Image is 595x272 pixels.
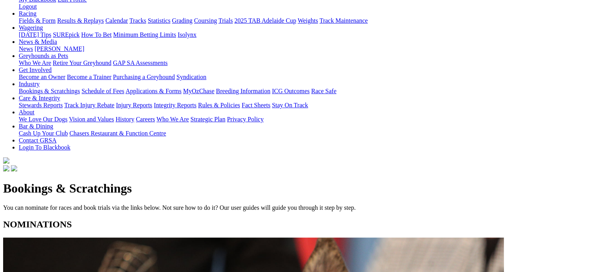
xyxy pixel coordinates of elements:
a: Stay On Track [272,102,308,108]
img: logo-grsa-white.png [3,157,9,164]
img: facebook.svg [3,165,9,171]
a: Coursing [194,17,217,24]
a: Fields & Form [19,17,56,24]
a: History [115,116,134,122]
a: Minimum Betting Limits [113,31,176,38]
a: Racing [19,10,36,17]
a: Retire Your Greyhound [53,59,111,66]
div: Greyhounds as Pets [19,59,592,67]
a: Logout [19,3,37,10]
a: ICG Outcomes [272,88,309,94]
a: Results & Replays [57,17,104,24]
a: Become an Owner [19,74,65,80]
a: Schedule of Fees [81,88,124,94]
a: Contact GRSA [19,137,56,144]
div: Care & Integrity [19,102,592,109]
a: Integrity Reports [154,102,196,108]
a: Statistics [148,17,171,24]
a: Industry [19,81,40,87]
a: Get Involved [19,67,52,73]
a: Bar & Dining [19,123,53,130]
div: News & Media [19,45,592,52]
h2: NOMINATIONS [3,219,592,230]
a: Who We Are [19,59,51,66]
div: Bar & Dining [19,130,592,137]
div: Racing [19,17,592,24]
a: Purchasing a Greyhound [113,74,175,80]
a: Login To Blackbook [19,144,70,151]
a: News [19,45,33,52]
a: Who We Are [156,116,189,122]
a: Syndication [176,74,206,80]
div: Get Involved [19,74,592,81]
a: Strategic Plan [191,116,225,122]
a: Calendar [105,17,128,24]
a: Isolynx [178,31,196,38]
a: [PERSON_NAME] [34,45,84,52]
a: Weights [298,17,318,24]
p: You can nominate for races and book trials via the links below. Not sure how to do it? Our user g... [3,204,592,211]
div: Industry [19,88,592,95]
a: Become a Trainer [67,74,111,80]
a: Stewards Reports [19,102,63,108]
a: Bookings & Scratchings [19,88,80,94]
a: Care & Integrity [19,95,60,101]
a: Careers [136,116,155,122]
a: Track Injury Rebate [64,102,114,108]
a: Fact Sheets [242,102,270,108]
div: About [19,116,592,123]
a: MyOzChase [183,88,214,94]
a: News & Media [19,38,57,45]
a: Tracks [129,17,146,24]
h1: Bookings & Scratchings [3,181,592,196]
a: Applications & Forms [126,88,182,94]
div: Wagering [19,31,592,38]
a: About [19,109,34,115]
img: twitter.svg [11,165,17,171]
a: Breeding Information [216,88,270,94]
a: Rules & Policies [198,102,240,108]
a: Grading [172,17,192,24]
a: Wagering [19,24,43,31]
a: Chasers Restaurant & Function Centre [69,130,166,137]
a: How To Bet [81,31,112,38]
a: 2025 TAB Adelaide Cup [234,17,296,24]
a: SUREpick [53,31,79,38]
a: Race Safe [311,88,336,94]
a: Cash Up Your Club [19,130,68,137]
a: Vision and Values [69,116,114,122]
a: GAP SA Assessments [113,59,168,66]
a: [DATE] Tips [19,31,51,38]
a: Trials [218,17,233,24]
a: Privacy Policy [227,116,264,122]
a: Track Maintenance [320,17,368,24]
a: Injury Reports [116,102,152,108]
a: We Love Our Dogs [19,116,67,122]
a: Greyhounds as Pets [19,52,68,59]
